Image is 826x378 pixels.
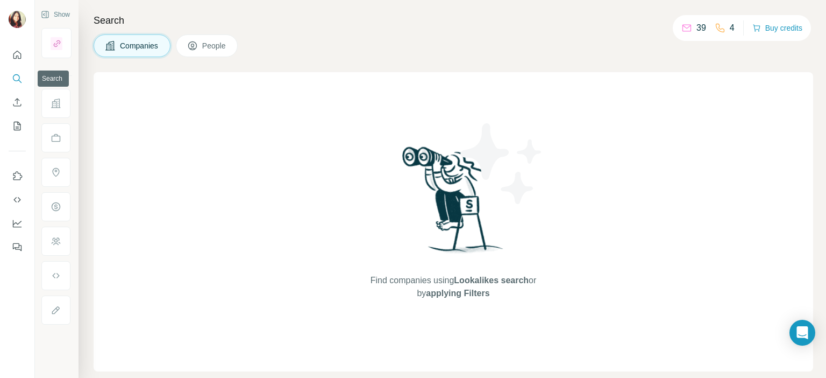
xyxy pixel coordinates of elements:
[789,320,815,346] div: Open Intercom Messenger
[9,116,26,136] button: My lists
[9,190,26,209] button: Use Surfe API
[397,144,509,264] img: Surfe Illustration - Woman searching with binoculars
[752,20,802,36] button: Buy credits
[367,274,539,300] span: Find companies using or by
[9,93,26,112] button: Enrich CSV
[9,45,26,65] button: Quick start
[730,22,735,34] p: 4
[696,22,706,34] p: 39
[454,276,529,285] span: Lookalikes search
[426,289,489,298] span: applying Filters
[9,166,26,186] button: Use Surfe on LinkedIn
[9,69,26,88] button: Search
[9,237,26,257] button: Feedback
[9,214,26,233] button: Dashboard
[453,115,550,212] img: Surfe Illustration - Stars
[120,40,159,51] span: Companies
[9,11,26,28] img: Avatar
[94,13,813,28] h4: Search
[33,6,77,23] button: Show
[202,40,227,51] span: People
